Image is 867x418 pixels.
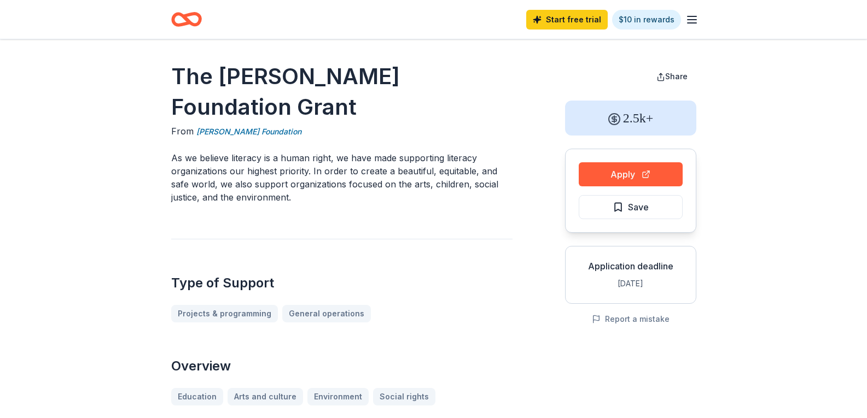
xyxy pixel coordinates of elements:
h1: The [PERSON_NAME] Foundation Grant [171,61,513,122]
a: Start free trial [526,10,608,30]
p: As we believe literacy is a human right, we have made supporting literacy organizations our highe... [171,151,513,204]
button: Apply [579,162,683,186]
h2: Overview [171,357,513,375]
div: 2.5k+ [565,101,696,136]
span: Share [665,72,688,81]
div: Application deadline [574,260,687,273]
div: From [171,125,513,138]
a: [PERSON_NAME] Foundation [196,125,301,138]
button: Share [648,66,696,87]
button: Save [579,195,683,219]
span: Save [628,200,649,214]
h2: Type of Support [171,274,513,292]
a: $10 in rewards [612,10,681,30]
button: Report a mistake [592,313,670,326]
div: [DATE] [574,277,687,290]
a: Home [171,7,202,32]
